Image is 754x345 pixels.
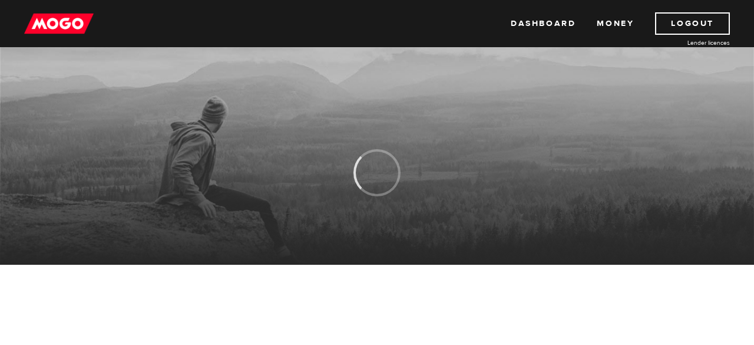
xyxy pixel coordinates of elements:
[641,38,730,47] a: Lender licences
[24,12,94,35] img: mogo_logo-11ee424be714fa7cbb0f0f49df9e16ec.png
[511,12,576,35] a: Dashboard
[597,12,634,35] a: Money
[9,78,745,103] h1: MogoMoney
[655,12,730,35] a: Logout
